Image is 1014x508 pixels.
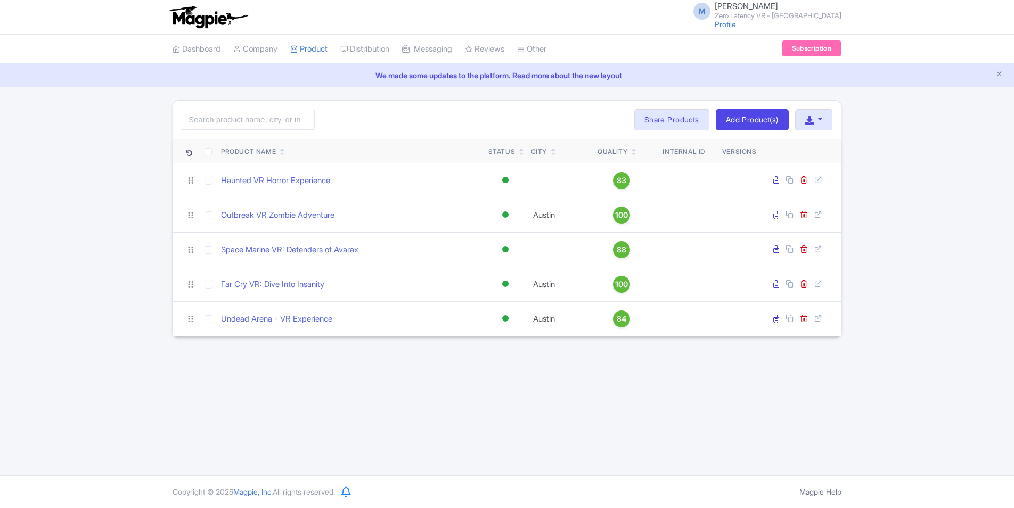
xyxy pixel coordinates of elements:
[718,139,761,163] th: Versions
[693,3,710,20] span: M
[340,35,389,64] a: Distribution
[650,139,718,163] th: Internal ID
[233,487,273,496] span: Magpie, Inc.
[488,147,516,157] div: Status
[173,35,220,64] a: Dashboard
[598,172,646,189] a: 83
[221,244,358,256] a: Space Marine VR: Defenders of Avarax
[617,313,626,325] span: 84
[715,1,778,11] span: [PERSON_NAME]
[527,301,593,336] td: Austin
[687,2,841,19] a: M [PERSON_NAME] Zero Latency VR - [GEOGRAPHIC_DATA]
[598,207,646,224] a: 100
[233,35,277,64] a: Company
[167,5,250,29] img: logo-ab69f6fb50320c5b225c76a69d11143b.png
[715,20,736,29] a: Profile
[500,207,511,223] div: Active
[715,12,841,19] small: Zero Latency VR - [GEOGRAPHIC_DATA]
[527,267,593,301] td: Austin
[221,278,324,291] a: Far Cry VR: Dive Into Insanity
[402,35,452,64] a: Messaging
[166,486,341,497] div: Copyright © 2025 All rights reserved.
[6,70,1008,81] a: We made some updates to the platform. Read more about the new layout
[500,242,511,257] div: Active
[716,109,789,130] a: Add Product(s)
[634,109,709,130] a: Share Products
[527,198,593,232] td: Austin
[182,110,315,130] input: Search product name, city, or interal id
[598,310,646,327] a: 84
[799,487,841,496] a: Magpie Help
[598,147,627,157] div: Quality
[517,35,546,64] a: Other
[221,313,332,325] a: Undead Arena - VR Experience
[500,276,511,292] div: Active
[221,209,334,222] a: Outbreak VR Zombie Adventure
[598,241,646,258] a: 88
[531,147,547,157] div: City
[221,175,330,187] a: Haunted VR Horror Experience
[995,69,1003,81] button: Close announcement
[598,276,646,293] a: 100
[615,278,628,290] span: 100
[500,173,511,188] div: Active
[465,35,504,64] a: Reviews
[221,147,276,157] div: Product Name
[617,175,626,186] span: 83
[617,244,626,256] span: 88
[500,311,511,326] div: Active
[290,35,328,64] a: Product
[782,40,841,56] a: Subscription
[615,209,628,221] span: 100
